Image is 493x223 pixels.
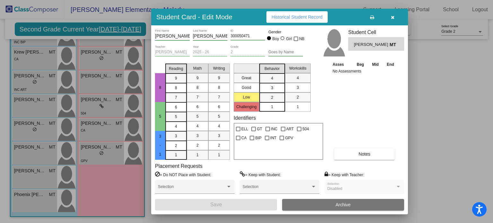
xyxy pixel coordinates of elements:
h3: Student Cell [348,29,404,35]
span: Workskills [289,65,307,71]
span: Save [210,202,222,207]
button: Historical Student Record [266,11,328,23]
span: 7 [196,94,199,100]
th: End [383,61,398,68]
input: grade [230,50,265,55]
span: 4 [218,123,220,129]
label: = Keep with Student: [240,171,281,178]
button: Save [155,199,277,210]
span: Reading [169,66,183,72]
span: 5 [175,114,177,120]
span: 5 [196,114,199,119]
span: 6 [218,104,220,110]
span: 1 [271,104,273,110]
label: Placement Requests [155,163,203,169]
span: GPV [285,134,293,142]
span: 2 [271,95,273,100]
span: 1 [175,152,177,158]
span: GT [257,125,262,133]
span: 3 - 1 [157,134,163,157]
span: 3 [297,85,299,90]
span: NB [299,35,305,43]
span: 7 [218,94,220,100]
span: 4 [271,75,273,81]
span: 8 [175,85,177,91]
input: year [193,50,228,55]
label: = Keep with Teacher: [324,171,364,178]
span: 1 [297,104,299,110]
span: 3 [175,133,177,139]
span: 1 [218,152,220,158]
th: Beg [352,61,368,68]
span: 9 [196,75,199,81]
span: 8 [218,85,220,90]
span: CA [241,134,247,142]
span: Math [193,65,202,71]
label: = Do NOT Place with Student: [155,171,211,178]
label: Identifiers [234,115,256,121]
mat-label: Gender [268,29,303,35]
button: Notes [334,148,395,160]
span: Notes [359,151,370,157]
span: Archive [336,202,351,207]
span: 5 [218,114,220,119]
span: 3 [271,85,273,91]
input: teacher [155,50,190,55]
span: 504 [302,125,309,133]
span: INC [271,125,278,133]
span: 6 [196,104,199,110]
span: 8 [196,85,199,90]
span: INT [270,134,276,142]
span: 4 [297,75,299,81]
span: BIP [255,134,261,142]
span: 8 [157,85,163,90]
span: 2 [297,94,299,100]
input: Enter ID [230,34,265,39]
span: [PERSON_NAME] [354,41,389,48]
span: ELL [241,125,248,133]
span: 2 [218,142,220,148]
input: goes by name [268,50,303,55]
div: Boy [272,36,279,42]
span: 9 [175,75,177,81]
span: Behavior [264,66,280,72]
span: 4 [175,124,177,129]
span: ART [286,125,294,133]
span: 1 [196,152,199,158]
span: 2 [196,142,199,148]
div: Girl [286,36,292,42]
span: MT [390,41,399,48]
span: 9 [218,75,220,81]
span: 3 [196,133,199,139]
th: Asses [331,61,352,68]
span: 4 [196,123,199,129]
span: Writing [213,65,225,71]
td: No Assessments [331,68,398,74]
span: 7 [175,95,177,100]
span: Historical Student Record [272,14,323,20]
span: 6 [175,104,177,110]
th: Mid [368,61,383,68]
h3: Student Card - Edit Mode [156,13,232,21]
span: 5 [157,114,163,119]
button: Archive [282,199,404,210]
span: Disabled [327,186,342,191]
span: 2 [175,143,177,149]
span: 3 [218,133,220,139]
